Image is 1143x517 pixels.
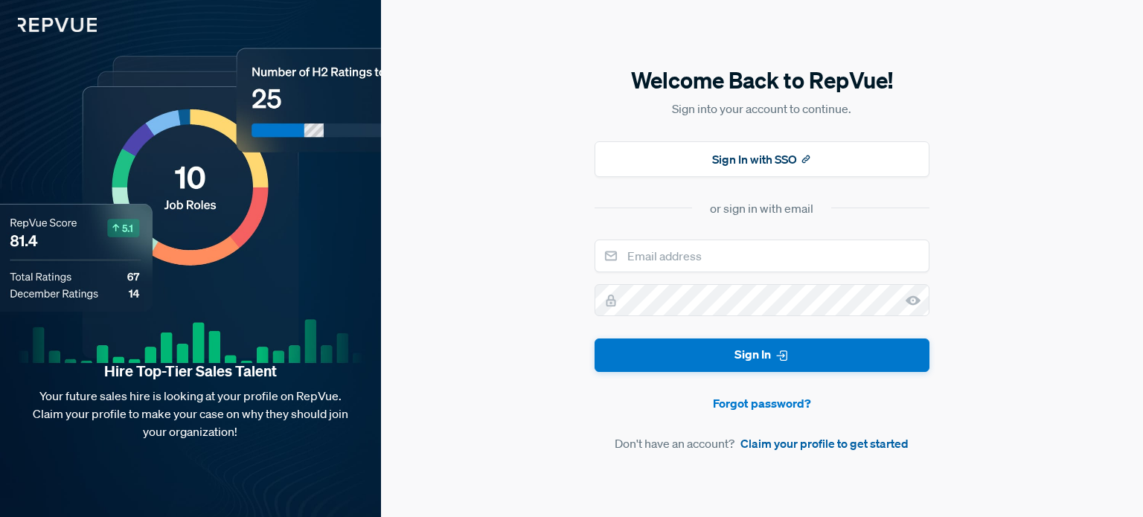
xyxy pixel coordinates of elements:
[595,65,929,96] h5: Welcome Back to RepVue!
[24,387,357,440] p: Your future sales hire is looking at your profile on RepVue. Claim your profile to make your case...
[595,434,929,452] article: Don't have an account?
[595,338,929,372] button: Sign In
[595,394,929,412] a: Forgot password?
[595,100,929,118] p: Sign into your account to continue.
[595,240,929,272] input: Email address
[710,199,813,217] div: or sign in with email
[595,141,929,177] button: Sign In with SSO
[740,434,909,452] a: Claim your profile to get started
[24,362,357,381] strong: Hire Top-Tier Sales Talent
